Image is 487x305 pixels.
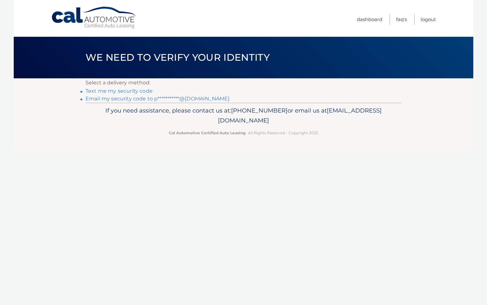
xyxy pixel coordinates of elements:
[231,107,288,114] span: [PHONE_NUMBER]
[421,14,436,25] a: Logout
[90,106,397,126] p: If you need assistance, please contact us at: or email us at
[86,78,401,87] p: Select a delivery method:
[396,14,407,25] a: FAQ's
[51,6,137,29] a: Cal Automotive
[86,51,270,63] span: We need to verify your identity
[169,130,245,135] strong: Cal Automotive Certified Auto Leasing
[90,129,397,136] p: - All Rights Reserved - Copyright 2025
[86,88,153,94] a: Text me my security code
[357,14,382,25] a: Dashboard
